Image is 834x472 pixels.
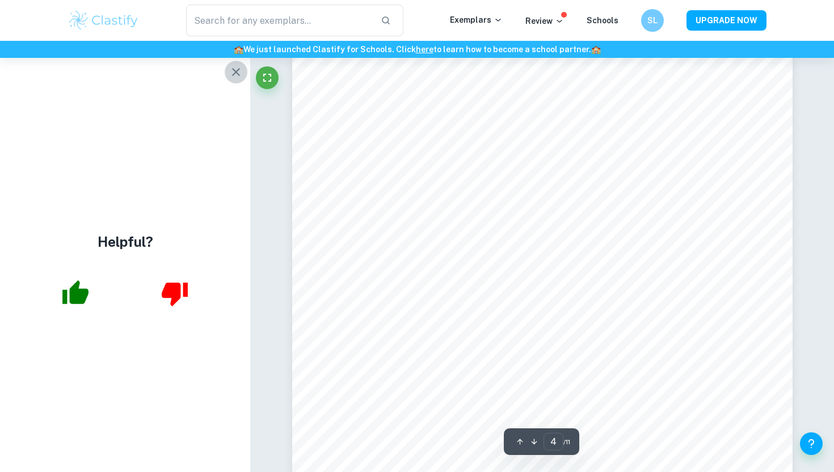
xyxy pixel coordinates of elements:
img: Clastify logo [68,9,140,32]
button: Fullscreen [256,66,279,89]
span: 🏫 [591,45,601,54]
a: Schools [587,16,618,25]
button: Help and Feedback [800,432,823,455]
a: here [416,45,433,54]
button: SL [641,9,664,32]
input: Search for any exemplars... [186,5,372,36]
h4: Helpful? [98,231,153,252]
p: Review [525,15,564,27]
span: 🏫 [234,45,243,54]
button: UPGRADE NOW [686,10,766,31]
span: / 11 [563,437,570,447]
h6: SL [646,14,659,27]
h6: We just launched Clastify for Schools. Click to learn how to become a school partner. [2,43,832,56]
p: Exemplars [450,14,503,26]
